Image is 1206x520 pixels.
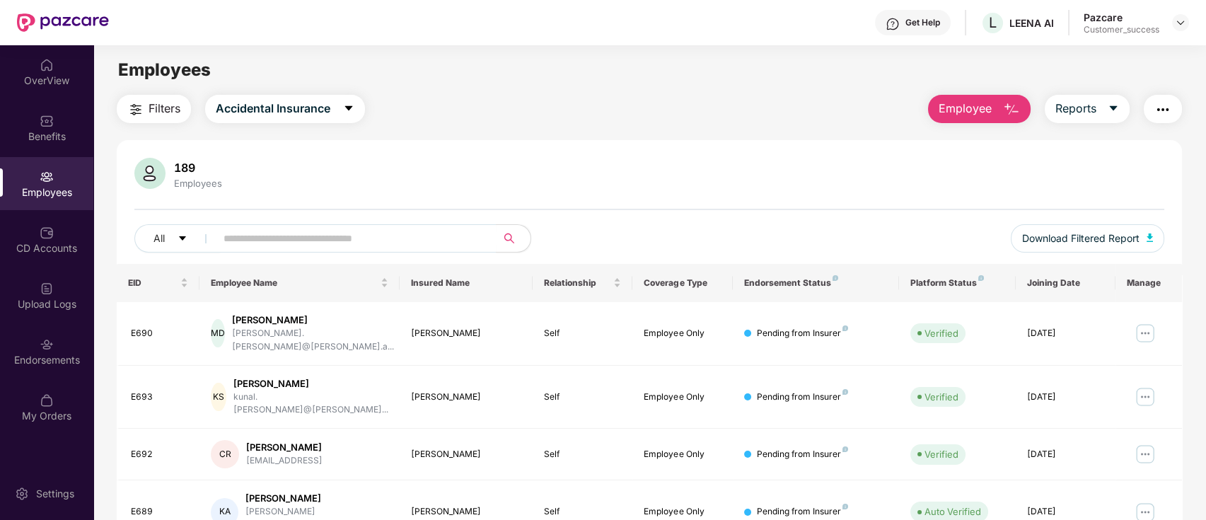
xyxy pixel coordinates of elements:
[757,327,848,340] div: Pending from Insurer
[149,100,180,117] span: Filters
[924,504,981,519] div: Auto Verified
[842,446,848,452] img: svg+xml;base64,PHN2ZyB4bWxucz0iaHR0cDovL3d3dy53My5vcmcvMjAwMC9zdmciIHdpZHRoPSI4IiBoZWlnaHQ9IjgiIH...
[117,264,200,302] th: EID
[1154,101,1171,118] img: svg+xml;base64,PHN2ZyB4bWxucz0iaHR0cDovL3d3dy53My5vcmcvMjAwMC9zdmciIHdpZHRoPSIyNCIgaGVpZ2h0PSIyNC...
[644,391,721,404] div: Employee Only
[128,277,178,289] span: EID
[171,161,225,175] div: 189
[216,100,330,117] span: Accidental Insurance
[544,448,621,461] div: Self
[924,447,958,461] div: Verified
[134,158,166,189] img: svg+xml;base64,PHN2ZyB4bWxucz0iaHR0cDovL3d3dy53My5vcmcvMjAwMC9zdmciIHhtbG5zOnhsaW5rPSJodHRwOi8vd3...
[245,492,388,505] div: [PERSON_NAME]
[171,178,225,189] div: Employees
[199,264,399,302] th: Employee Name
[886,17,900,31] img: svg+xml;base64,PHN2ZyBpZD0iSGVscC0zMngzMiIgeG1sbnM9Imh0dHA6Ly93d3cudzMub3JnLzIwMDAvc3ZnIiB3aWR0aD...
[1022,231,1140,246] span: Download Filtered Report
[833,275,838,281] img: svg+xml;base64,PHN2ZyB4bWxucz0iaHR0cDovL3d3dy53My5vcmcvMjAwMC9zdmciIHdpZHRoPSI4IiBoZWlnaHQ9IjgiIH...
[978,275,984,281] img: svg+xml;base64,PHN2ZyB4bWxucz0iaHR0cDovL3d3dy53My5vcmcvMjAwMC9zdmciIHdpZHRoPSI4IiBoZWlnaHQ9IjgiIH...
[411,505,521,519] div: [PERSON_NAME]
[15,487,29,501] img: svg+xml;base64,PHN2ZyBpZD0iU2V0dGluZy0yMHgyMCIgeG1sbnM9Imh0dHA6Ly93d3cudzMub3JnLzIwMDAvc3ZnIiB3aW...
[1084,11,1159,24] div: Pazcare
[411,391,521,404] div: [PERSON_NAME]
[1055,100,1096,117] span: Reports
[496,224,531,253] button: search
[644,448,721,461] div: Employee Only
[246,441,323,454] div: [PERSON_NAME]
[1134,322,1156,345] img: manageButton
[40,282,54,296] img: svg+xml;base64,PHN2ZyBpZD0iVXBsb2FkX0xvZ3MiIGRhdGEtbmFtZT0iVXBsb2FkIExvZ3MiIHhtbG5zPSJodHRwOi8vd3...
[544,277,610,289] span: Relationship
[40,58,54,72] img: svg+xml;base64,PHN2ZyBpZD0iSG9tZSIgeG1sbnM9Imh0dHA6Ly93d3cudzMub3JnLzIwMDAvc3ZnIiB3aWR0aD0iMjAiIG...
[131,391,189,404] div: E693
[1011,224,1165,253] button: Download Filtered Report
[211,277,377,289] span: Employee Name
[1027,505,1104,519] div: [DATE]
[544,505,621,519] div: Self
[205,95,365,123] button: Accidental Insurancecaret-down
[117,95,191,123] button: Filters
[939,100,992,117] span: Employee
[757,391,848,404] div: Pending from Insurer
[40,226,54,240] img: svg+xml;base64,PHN2ZyBpZD0iQ0RfQWNjb3VudHMiIGRhdGEtbmFtZT0iQ0QgQWNjb3VudHMiIHhtbG5zPSJodHRwOi8vd3...
[842,504,848,509] img: svg+xml;base64,PHN2ZyB4bWxucz0iaHR0cDovL3d3dy53My5vcmcvMjAwMC9zdmciIHdpZHRoPSI4IiBoZWlnaHQ9IjgiIH...
[1108,103,1119,115] span: caret-down
[134,224,221,253] button: Allcaret-down
[842,389,848,395] img: svg+xml;base64,PHN2ZyB4bWxucz0iaHR0cDovL3d3dy53My5vcmcvMjAwMC9zdmciIHdpZHRoPSI4IiBoZWlnaHQ9IjgiIH...
[924,326,958,340] div: Verified
[1003,101,1020,118] img: svg+xml;base64,PHN2ZyB4bWxucz0iaHR0cDovL3d3dy53My5vcmcvMjAwMC9zdmciIHhtbG5zOnhsaW5rPSJodHRwOi8vd3...
[1175,17,1186,28] img: svg+xml;base64,PHN2ZyBpZD0iRHJvcGRvd24tMzJ4MzIiIHhtbG5zPSJodHRwOi8vd3d3LnczLm9yZy8yMDAwL3N2ZyIgd2...
[533,264,632,302] th: Relationship
[343,103,354,115] span: caret-down
[411,327,521,340] div: [PERSON_NAME]
[544,391,621,404] div: Self
[1009,16,1054,30] div: LEENA AI
[40,114,54,128] img: svg+xml;base64,PHN2ZyBpZD0iQmVuZWZpdHMiIHhtbG5zPSJodHRwOi8vd3d3LnczLm9yZy8yMDAwL3N2ZyIgd2lkdGg9Ij...
[32,487,79,501] div: Settings
[233,377,388,391] div: [PERSON_NAME]
[131,327,189,340] div: E690
[1027,448,1104,461] div: [DATE]
[1134,443,1156,466] img: manageButton
[928,95,1031,123] button: Employee
[17,13,109,32] img: New Pazcare Logo
[544,327,621,340] div: Self
[211,383,226,411] div: KS
[211,319,225,347] div: MD
[127,101,144,118] img: svg+xml;base64,PHN2ZyB4bWxucz0iaHR0cDovL3d3dy53My5vcmcvMjAwMC9zdmciIHdpZHRoPSIyNCIgaGVpZ2h0PSIyNC...
[211,440,239,468] div: CR
[246,454,323,468] div: [EMAIL_ADDRESS]
[131,448,189,461] div: E692
[131,505,189,519] div: E689
[910,277,1004,289] div: Platform Status
[400,264,533,302] th: Insured Name
[644,505,721,519] div: Employee Only
[1027,391,1104,404] div: [DATE]
[40,170,54,184] img: svg+xml;base64,PHN2ZyBpZD0iRW1wbG95ZWVzIiB4bWxucz0iaHR0cDovL3d3dy53My5vcmcvMjAwMC9zdmciIHdpZHRoPS...
[924,390,958,404] div: Verified
[118,59,211,80] span: Employees
[744,277,888,289] div: Endorsement Status
[1134,386,1156,408] img: manageButton
[905,17,940,28] div: Get Help
[842,325,848,331] img: svg+xml;base64,PHN2ZyB4bWxucz0iaHR0cDovL3d3dy53My5vcmcvMjAwMC9zdmciIHdpZHRoPSI4IiBoZWlnaHQ9IjgiIH...
[153,231,165,246] span: All
[411,448,521,461] div: [PERSON_NAME]
[40,393,54,408] img: svg+xml;base64,PHN2ZyBpZD0iTXlfT3JkZXJzIiBkYXRhLW5hbWU9Ik15IE9yZGVycyIgeG1sbnM9Imh0dHA6Ly93d3cudz...
[232,327,394,354] div: [PERSON_NAME].[PERSON_NAME]@[PERSON_NAME].a...
[40,337,54,352] img: svg+xml;base64,PHN2ZyBpZD0iRW5kb3JzZW1lbnRzIiB4bWxucz0iaHR0cDovL3d3dy53My5vcmcvMjAwMC9zdmciIHdpZH...
[757,505,848,519] div: Pending from Insurer
[496,233,523,244] span: search
[178,233,187,245] span: caret-down
[1016,264,1115,302] th: Joining Date
[233,391,388,417] div: kunal.[PERSON_NAME]@[PERSON_NAME]...
[644,327,721,340] div: Employee Only
[1147,233,1154,242] img: svg+xml;base64,PHN2ZyB4bWxucz0iaHR0cDovL3d3dy53My5vcmcvMjAwMC9zdmciIHhtbG5zOnhsaW5rPSJodHRwOi8vd3...
[757,448,848,461] div: Pending from Insurer
[1084,24,1159,35] div: Customer_success
[632,264,732,302] th: Coverage Type
[989,14,997,31] span: L
[1045,95,1130,123] button: Reportscaret-down
[232,313,394,327] div: [PERSON_NAME]
[1027,327,1104,340] div: [DATE]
